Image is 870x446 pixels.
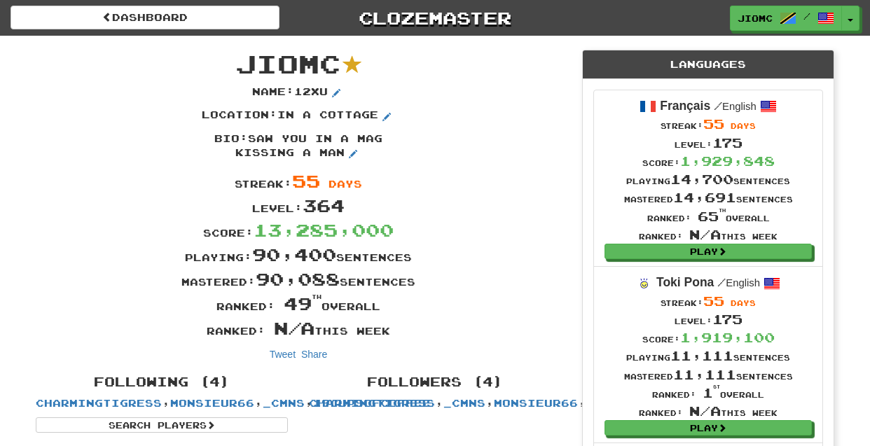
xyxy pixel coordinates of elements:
span: 175 [712,312,743,327]
div: Playing sentences [624,347,793,365]
span: 65 [698,209,726,224]
span: 49 [284,293,322,314]
p: Bio : saw you in a mag kissing a man [193,132,403,162]
h4: Following (4) [36,375,288,389]
div: Score: [624,152,793,170]
span: 364 [303,195,345,216]
div: Streak: [624,115,793,133]
span: 90,088 [256,268,340,289]
div: Ranked: overall [624,384,793,402]
span: days [731,298,756,307]
strong: Toki Pona [656,275,714,289]
div: Languages [583,50,834,79]
div: Level: [624,134,793,152]
span: 14,691 [673,190,736,205]
a: Share [301,349,327,360]
div: Playing: sentences [25,242,572,267]
sup: th [719,208,726,213]
div: Mastered sentences [624,365,793,384]
p: Name : 12xu [252,85,345,102]
strong: Français [660,99,710,113]
a: Clozemaster [301,6,569,30]
span: 55 [292,170,320,191]
a: CharmingTigress [309,397,435,409]
div: Ranked: overall [624,207,793,225]
a: _cmns [263,397,305,409]
a: Tweet [270,349,296,360]
span: 11,111 [673,367,736,382]
div: Level: [25,193,572,218]
span: / [803,11,810,21]
h4: Followers (4) [309,375,561,389]
span: 1,929,848 [680,153,775,169]
span: / [717,276,726,288]
div: Level: [624,310,793,328]
a: JioMc / [730,6,842,31]
div: Ranked: this week [25,316,572,340]
p: Location : in a cottage [202,108,395,125]
span: 55 [703,293,724,309]
div: , , , [298,368,572,410]
div: Mastered: sentences [25,267,572,291]
span: 90,400 [252,244,336,265]
a: monsieur66 [494,397,578,409]
div: Ranked: this week [624,225,793,244]
div: Playing sentences [624,170,793,188]
span: JioMc [738,12,773,25]
div: Score: [25,218,572,242]
span: days [731,121,756,130]
sup: st [713,384,720,389]
div: Score: [624,328,793,347]
span: N/A [689,403,721,419]
a: Play [605,244,812,259]
span: N/A [274,317,315,338]
div: Streak: [624,292,793,310]
span: 11,111 [670,348,733,363]
span: / [714,99,722,112]
div: Mastered sentences [624,188,793,207]
div: Streak: [25,169,572,193]
span: days [329,178,362,190]
small: English [717,277,760,288]
div: , , , [25,368,298,433]
a: Play [605,420,812,435]
span: 1,919,100 [680,330,775,345]
span: JioMc [235,48,340,78]
div: Ranked: overall [25,291,572,316]
span: 13,285,000 [254,219,394,240]
span: 175 [712,135,743,151]
a: Dashboard [11,6,279,29]
span: N/A [689,227,721,242]
a: CharmingTigress [36,397,162,409]
span: 55 [703,116,724,132]
sup: th [312,293,322,300]
a: monsieur66 [170,397,254,409]
span: 14,700 [670,172,733,187]
a: _cmns [443,397,485,409]
a: Search Players [36,417,288,433]
small: English [714,101,757,112]
span: 1 [703,385,720,400]
div: Ranked: this week [624,402,793,420]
